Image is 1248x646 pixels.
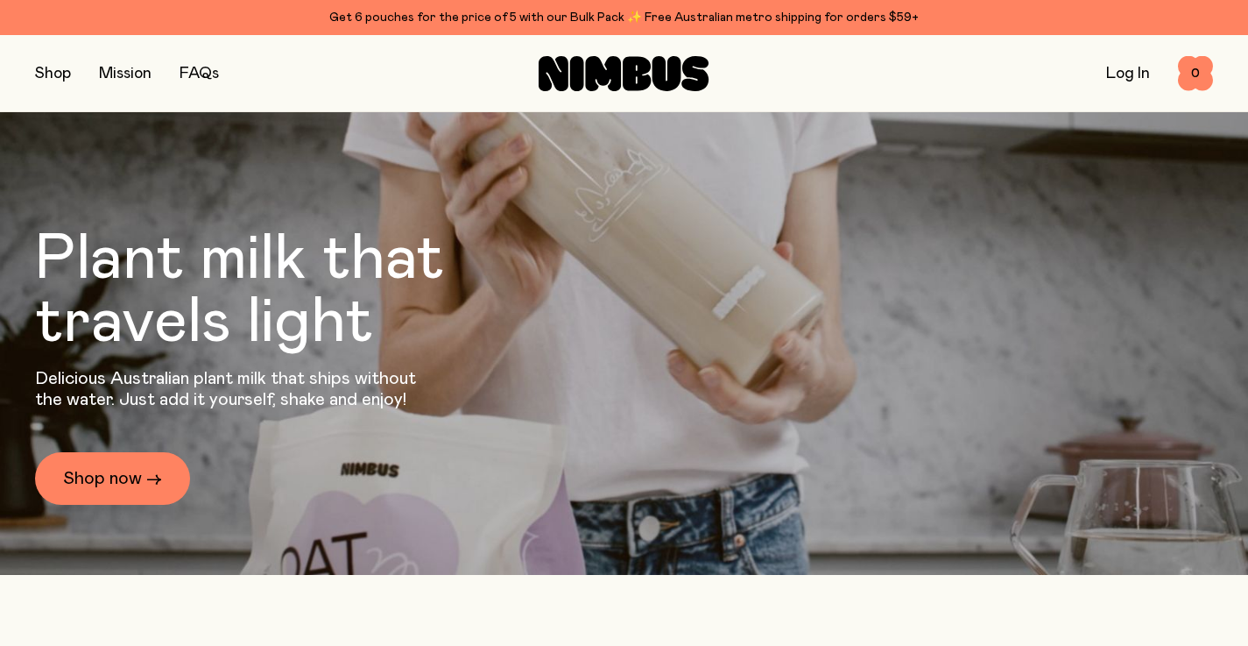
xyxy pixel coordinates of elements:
a: Mission [99,66,152,82]
div: Get 6 pouches for the price of 5 with our Bulk Pack ✨ Free Australian metro shipping for orders $59+ [35,7,1213,28]
a: FAQs [180,66,219,82]
a: Log In [1106,66,1150,82]
a: Shop now → [35,452,190,505]
h1: Plant milk that travels light [35,228,539,354]
p: Delicious Australian plant milk that ships without the water. Just add it yourself, shake and enjoy! [35,368,427,410]
button: 0 [1178,56,1213,91]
